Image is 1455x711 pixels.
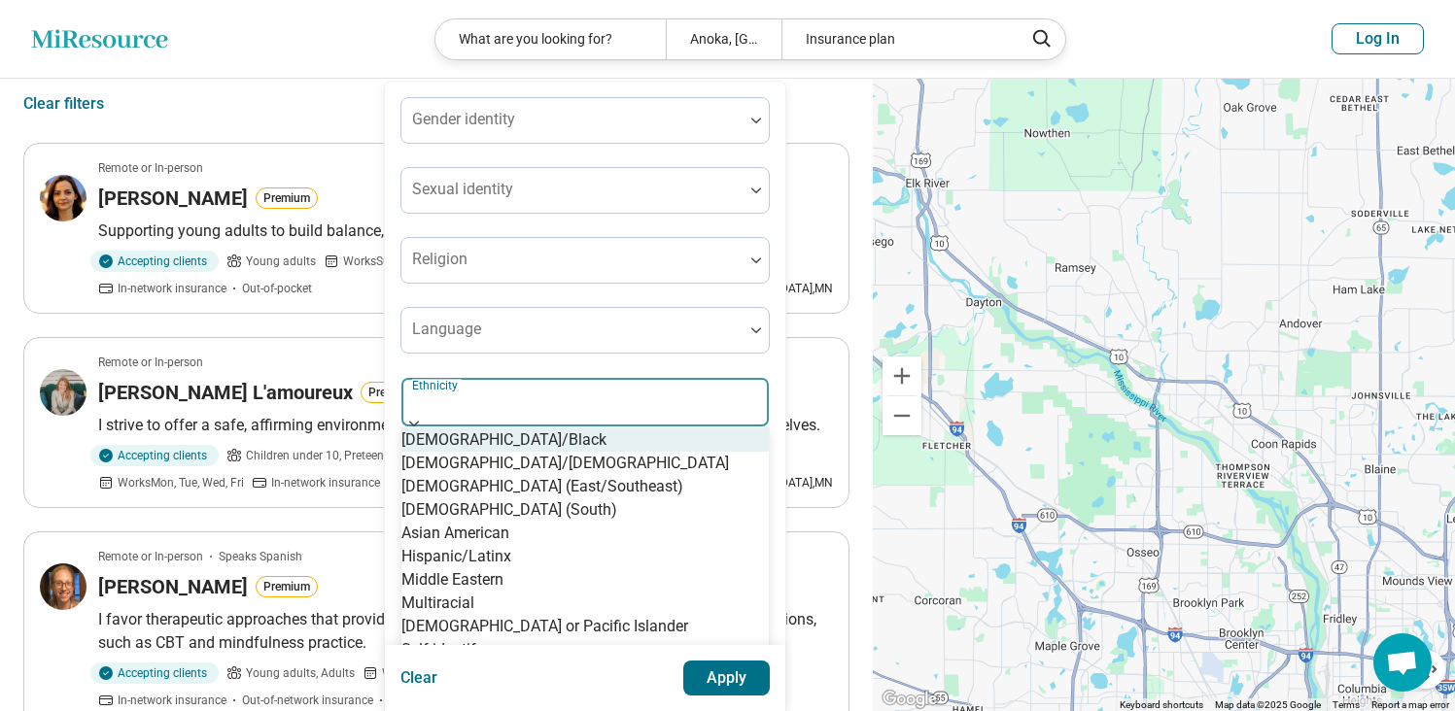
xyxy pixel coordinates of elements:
div: [DEMOGRAPHIC_DATA] (East/Southeast) [401,475,683,498]
span: Out-of-network insurance [242,692,373,709]
a: Report a map error [1371,699,1449,710]
div: Middle Eastern [401,568,503,592]
label: Ethnicity [412,379,462,392]
div: [DEMOGRAPHIC_DATA]/Black [401,428,606,452]
a: Terms (opens in new tab) [1333,699,1360,710]
span: Out-of-pocket [242,280,312,297]
p: I favor therapeutic approaches that provide a chance to connect the body, mind, behaviors, and em... [98,608,833,655]
span: Works Mon, Tue, Wed, Fri [118,474,244,491]
span: Works Sun, Mon, Tue, Wed, Thu, Fri, Sat [343,253,542,270]
div: Self-identify [401,638,484,661]
span: In-network insurance [271,474,380,491]
span: Young adults [246,253,316,270]
div: Accepting clients [90,662,219,684]
button: Zoom out [883,396,921,435]
div: [DEMOGRAPHIC_DATA] or Pacific Islander [401,615,688,638]
button: Premium [256,576,318,597]
span: Speaks Spanish [219,548,302,565]
span: Works Mon, Tue, Wed, Thu, Fri [382,664,534,682]
label: Language [412,320,481,338]
div: What are you looking for? [435,19,666,59]
div: Accepting clients [90,251,219,272]
label: Sexual identity [412,180,513,198]
a: Open chat [1373,633,1432,692]
div: [DEMOGRAPHIC_DATA]/[DEMOGRAPHIC_DATA] [401,452,729,475]
div: [DEMOGRAPHIC_DATA] (South) [401,498,617,522]
p: Remote or In-person [98,159,203,177]
button: Zoom in [883,356,921,395]
span: Children under 10, Preteen, Teen, Young adults, Adults [246,447,527,464]
p: I strive to offer a safe, affirming environment to allow clients to explore and better understand... [98,414,833,437]
span: In-network insurance [118,692,226,709]
div: Hispanic/Latinx [401,545,511,568]
p: Remote or In-person [98,354,203,371]
label: Religion [412,250,468,268]
button: Premium [361,382,423,403]
h3: [PERSON_NAME] [98,185,248,212]
button: Clear [400,660,438,695]
div: Accepting clients [90,445,219,466]
p: Remote or In-person [98,548,203,565]
div: Insurance plan [781,19,1012,59]
button: Apply [683,660,771,695]
div: Anoka, [GEOGRAPHIC_DATA] [666,19,781,59]
div: Clear filters [23,81,104,127]
span: Map data ©2025 Google [1215,699,1321,710]
button: Log In [1332,23,1424,54]
h3: [PERSON_NAME] L'amoureux [98,379,353,406]
span: In-network insurance [118,280,226,297]
h3: [PERSON_NAME] [98,573,248,600]
label: Gender identity [412,110,515,128]
div: Asian American [401,522,509,545]
p: Supporting young adults to build balance, resilience, and confidence in college and beyond [98,220,833,243]
div: Multiracial [401,592,474,615]
span: Young adults, Adults [246,664,355,682]
button: Premium [256,187,318,209]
